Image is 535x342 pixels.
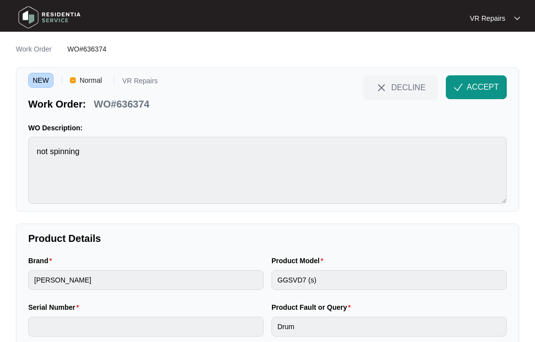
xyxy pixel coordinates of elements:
[122,77,158,88] p: VR Repairs
[28,317,264,337] input: Serial Number
[94,97,149,111] p: WO#636374
[55,45,63,53] img: chevron-right
[271,270,507,290] input: Product Model
[28,97,86,111] p: Work Order:
[15,2,84,32] img: residentia service logo
[391,82,426,93] span: DECLINE
[514,16,520,21] img: dropdown arrow
[271,256,327,266] label: Product Model
[470,13,505,23] p: VR Repairs
[28,73,53,88] span: NEW
[467,81,499,93] span: ACCEPT
[28,270,264,290] input: Brand
[271,302,355,312] label: Product Fault or Query
[363,75,438,99] button: close-IconDECLINE
[28,302,83,312] label: Serial Number
[28,137,507,204] textarea: not spinning
[28,256,56,266] label: Brand
[16,44,52,54] p: Work Order
[14,44,53,55] a: Work Order
[70,77,76,83] img: Vercel Logo
[454,83,463,92] img: check-Icon
[446,75,507,99] button: check-IconACCEPT
[67,45,107,53] span: WO#636374
[28,123,507,133] p: WO Description:
[271,317,507,337] input: Product Fault or Query
[375,82,387,94] img: close-Icon
[76,73,106,88] span: Normal
[28,231,507,245] p: Product Details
